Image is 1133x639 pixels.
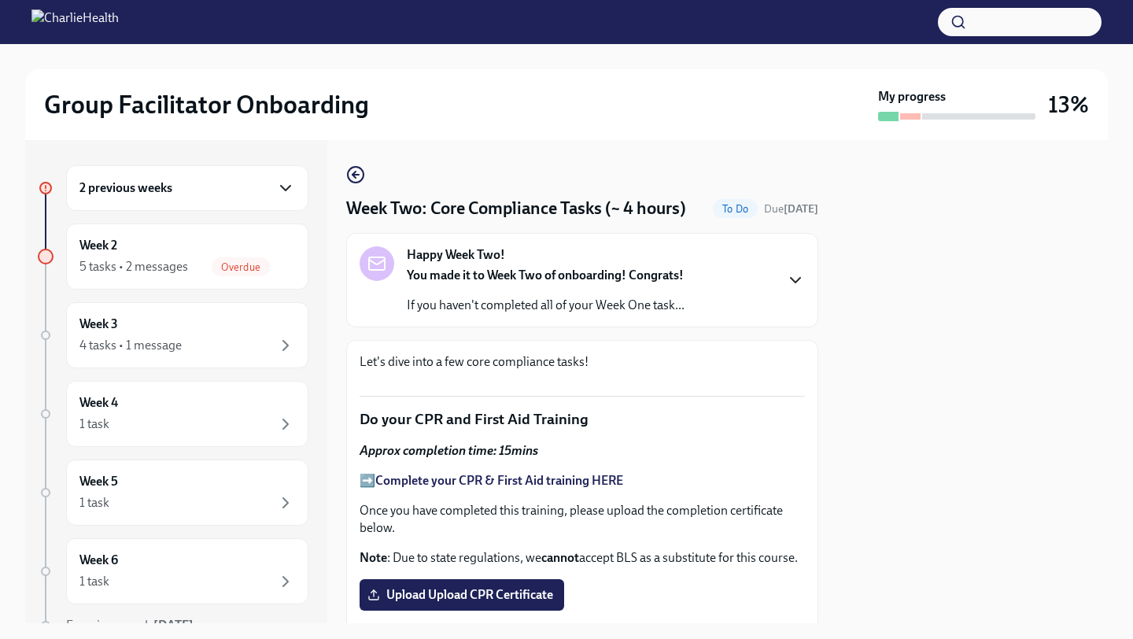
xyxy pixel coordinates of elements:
[541,550,579,565] strong: cannot
[375,473,623,488] a: Complete your CPR & First Aid training HERE
[79,473,118,490] h6: Week 5
[360,579,564,611] label: Upload Upload CPR Certificate
[38,223,308,290] a: Week 25 tasks • 2 messagesOverdue
[66,618,194,633] span: Experience ends
[79,416,109,433] div: 1 task
[79,316,118,333] h6: Week 3
[79,179,172,197] h6: 2 previous weeks
[79,394,118,412] h6: Week 4
[44,89,369,120] h2: Group Facilitator Onboarding
[713,203,758,215] span: To Do
[878,88,946,105] strong: My progress
[38,460,308,526] a: Week 51 task
[79,258,188,275] div: 5 tasks • 2 messages
[79,573,109,590] div: 1 task
[66,165,308,211] div: 2 previous weeks
[360,550,387,565] strong: Note
[407,246,505,264] strong: Happy Week Two!
[360,502,805,537] p: Once you have completed this training, please upload the completion certificate below.
[764,202,818,216] span: Due
[784,202,818,216] strong: [DATE]
[346,197,686,220] h4: Week Two: Core Compliance Tasks (~ 4 hours)
[79,337,182,354] div: 4 tasks • 1 message
[31,9,119,35] img: CharlieHealth
[371,587,553,603] span: Upload Upload CPR Certificate
[79,552,118,569] h6: Week 6
[1048,90,1089,119] h3: 13%
[153,618,194,633] strong: [DATE]
[38,302,308,368] a: Week 34 tasks • 1 message
[407,268,684,283] strong: You made it to Week Two of onboarding! Congrats!
[360,472,805,489] p: ➡️
[407,297,685,314] p: If you haven't completed all of your Week One task...
[360,443,538,458] strong: Approx completion time: 15mins
[360,409,805,430] p: Do your CPR and First Aid Training
[212,261,270,273] span: Overdue
[360,353,805,371] p: Let's dive into a few core compliance tasks!
[764,201,818,216] span: September 29th, 2025 10:00
[38,538,308,604] a: Week 61 task
[79,237,117,254] h6: Week 2
[38,381,308,447] a: Week 41 task
[360,549,805,567] p: : Due to state regulations, we accept BLS as a substitute for this course.
[79,494,109,512] div: 1 task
